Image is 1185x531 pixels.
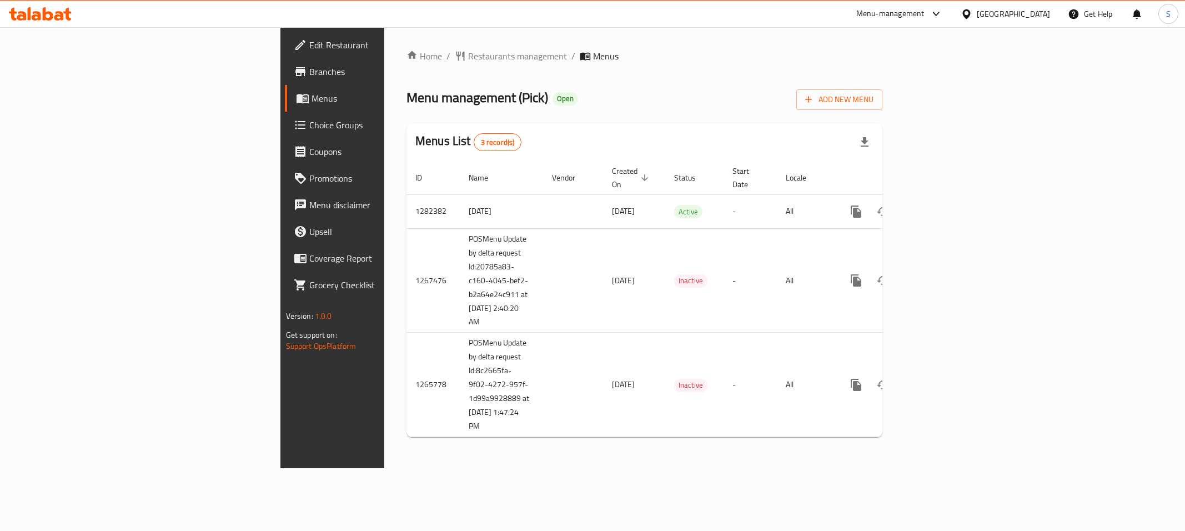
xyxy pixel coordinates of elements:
div: Menu-management [856,7,925,21]
div: [GEOGRAPHIC_DATA] [977,8,1050,20]
span: Menus [312,92,469,105]
button: Change Status [870,372,896,398]
button: Change Status [870,267,896,294]
div: Open [553,92,578,106]
span: Upsell [309,225,469,238]
span: ID [415,171,436,184]
a: Menu disclaimer [285,192,478,218]
div: Active [674,205,702,218]
button: more [843,267,870,294]
button: more [843,372,870,398]
span: Version: [286,309,313,323]
a: Upsell [285,218,478,245]
span: Inactive [674,379,707,392]
a: Coverage Report [285,245,478,272]
span: Promotions [309,172,469,185]
td: - [724,194,777,228]
th: Actions [834,161,958,195]
a: Support.OpsPlatform [286,339,356,353]
span: Vendor [552,171,590,184]
a: Restaurants management [455,49,567,63]
span: Status [674,171,710,184]
span: Choice Groups [309,118,469,132]
span: 3 record(s) [474,137,521,148]
span: Coupons [309,145,469,158]
span: S [1166,8,1171,20]
div: Inactive [674,274,707,288]
div: Export file [851,129,878,156]
span: Menus [593,49,619,63]
span: Start Date [732,164,764,191]
span: Edit Restaurant [309,38,469,52]
span: Menu disclaimer [309,198,469,212]
button: more [843,198,870,225]
span: Get support on: [286,328,337,342]
a: Coupons [285,138,478,165]
span: Grocery Checklist [309,278,469,292]
span: Branches [309,65,469,78]
td: - [724,228,777,333]
span: Coverage Report [309,252,469,265]
a: Promotions [285,165,478,192]
a: Branches [285,58,478,85]
td: POSMenu Update by delta request Id:20785a83-c160-4045-bef2-b2a64e24c911 at [DATE] 2:40:20 AM [460,228,543,333]
td: - [724,333,777,437]
button: Add New Menu [796,89,882,110]
td: All [777,194,834,228]
span: Active [674,206,702,218]
span: Created On [612,164,652,191]
table: enhanced table [406,161,958,438]
td: POSMenu Update by delta request Id:8c2665fa-9f02-4272-957f-1d99a9928889 at [DATE] 1:47:24 PM [460,333,543,437]
span: Name [469,171,503,184]
span: Locale [786,171,821,184]
span: Restaurants management [468,49,567,63]
a: Grocery Checklist [285,272,478,298]
span: 1.0.0 [315,309,332,323]
span: [DATE] [612,273,635,288]
td: All [777,333,834,437]
td: All [777,228,834,333]
span: Add New Menu [805,93,873,107]
a: Choice Groups [285,112,478,138]
div: Total records count [474,133,522,151]
span: Inactive [674,274,707,287]
span: [DATE] [612,204,635,218]
span: Open [553,94,578,103]
a: Menus [285,85,478,112]
td: [DATE] [460,194,543,228]
span: [DATE] [612,377,635,392]
li: / [571,49,575,63]
nav: breadcrumb [406,49,882,63]
h2: Menus List [415,133,521,151]
a: Edit Restaurant [285,32,478,58]
button: Change Status [870,198,896,225]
